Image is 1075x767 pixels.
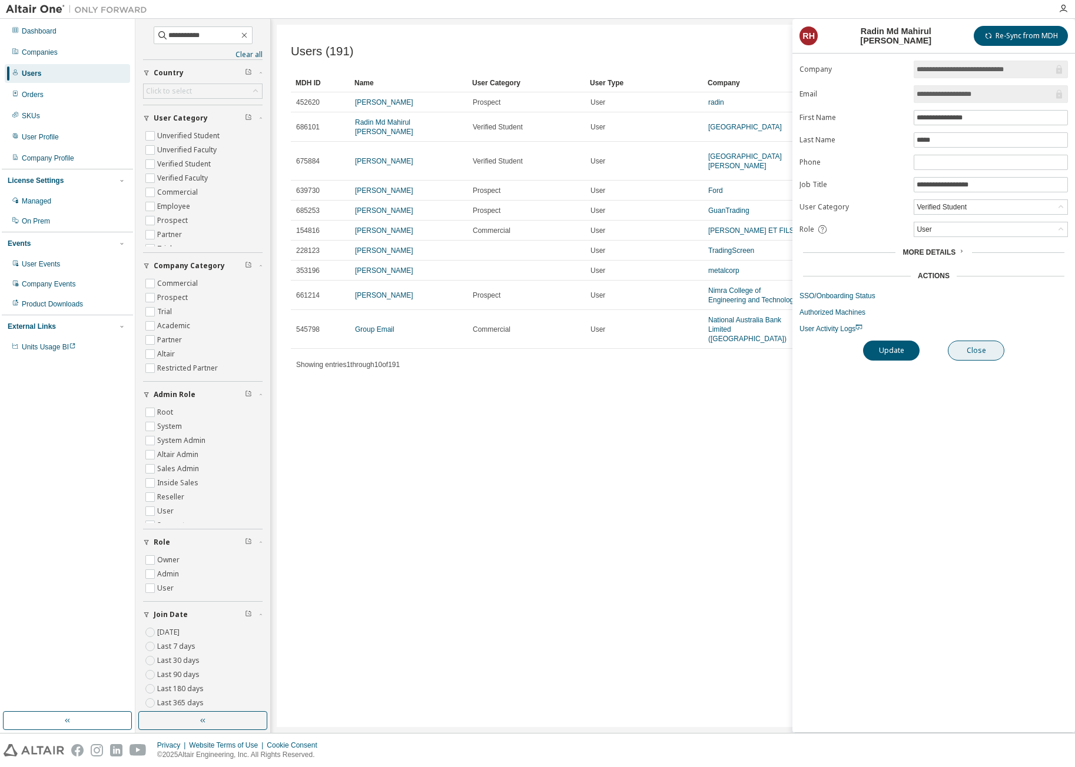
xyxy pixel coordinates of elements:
[157,553,182,567] label: Owner
[22,216,50,226] div: On Prem
[799,180,907,189] label: Job Title
[354,74,463,92] div: Name
[22,90,44,99] div: Orders
[22,132,59,142] div: User Profile
[799,158,907,167] label: Phone
[157,696,206,710] label: Last 365 days
[157,653,202,668] label: Last 30 days
[22,111,40,121] div: SKUs
[590,226,605,235] span: User
[918,271,950,281] div: Actions
[355,98,413,106] a: [PERSON_NAME]
[590,74,698,92] div: User Type
[355,266,413,275] a: [PERSON_NAME]
[974,26,1068,46] button: Re-Sync from MDH
[267,741,324,750] div: Cookie Consent
[143,382,263,408] button: Admin Role
[708,266,739,275] a: metalcorp
[157,305,174,319] label: Trial
[157,171,210,185] label: Verified Faculty
[590,291,605,300] span: User
[245,261,252,271] span: Clear filter
[157,228,184,242] label: Partner
[154,610,188,619] span: Join Date
[22,69,41,78] div: Users
[296,186,320,195] span: 639730
[91,744,103,756] img: instagram.svg
[473,226,510,235] span: Commercial
[296,122,320,132] span: 686101
[157,567,181,581] label: Admin
[473,186,500,195] span: Prospect
[157,741,189,750] div: Privacy
[143,105,263,131] button: User Category
[6,4,153,15] img: Altair One
[948,341,1004,361] button: Close
[708,98,724,106] a: radin
[296,206,320,215] span: 685253
[799,225,814,234] span: Role
[157,448,201,462] label: Altair Admin
[8,239,31,248] div: Events
[915,223,933,236] div: User
[157,319,193,333] label: Academic
[590,266,605,275] span: User
[157,361,220,375] label: Restricted Partner
[590,206,605,215] span: User
[473,156,523,166] span: Verified Student
[8,176,64,185] div: License Settings
[708,74,798,92] div: Company
[22,196,51,206] div: Managed
[708,206,749,215] a: GuanTrading
[22,279,75,289] div: Company Events
[71,744,84,756] img: facebook.svg
[825,26,967,45] div: Radin Md Mahirul [PERSON_NAME]
[245,610,252,619] span: Clear filter
[157,682,206,696] label: Last 180 days
[708,226,794,235] a: [PERSON_NAME] ET FILS
[590,186,605,195] span: User
[157,276,200,291] label: Commercial
[157,504,176,518] label: User
[157,639,198,653] label: Last 7 days
[296,156,320,166] span: 675884
[157,625,182,639] label: [DATE]
[473,291,500,300] span: Prospect
[355,325,394,334] a: Group Email
[903,248,955,256] span: More Details
[291,45,354,58] span: Users (191)
[863,341,920,361] button: Update
[157,433,208,448] label: System Admin
[914,200,1067,214] div: Verified Student
[157,419,184,433] label: System
[143,529,263,555] button: Role
[154,538,170,547] span: Role
[143,253,263,279] button: Company Category
[296,291,320,300] span: 661214
[157,750,324,760] p: © 2025 Altair Engineering, Inc. All Rights Reserved.
[22,48,58,57] div: Companies
[110,744,122,756] img: linkedin.svg
[799,308,1068,317] a: Authorized Machines
[296,226,320,235] span: 154816
[157,185,200,199] label: Commercial
[143,60,263,86] button: Country
[590,325,605,334] span: User
[144,84,262,98] div: Click to select
[130,744,147,756] img: youtube.svg
[157,242,174,256] label: Trial
[22,26,57,36] div: Dashboard
[157,581,176,595] label: User
[799,113,907,122] label: First Name
[799,291,1068,301] a: SSO/Onboarding Status
[22,299,83,309] div: Product Downloads
[154,114,208,123] span: User Category
[143,50,263,59] a: Clear all
[914,222,1067,236] div: User
[296,74,345,92] div: MDH ID
[157,518,187,532] label: Support
[708,152,782,170] a: [GEOGRAPHIC_DATA][PERSON_NAME]
[22,259,60,269] div: User Events
[157,347,177,361] label: Altair
[355,118,413,136] a: Radin Md Mahirul [PERSON_NAME]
